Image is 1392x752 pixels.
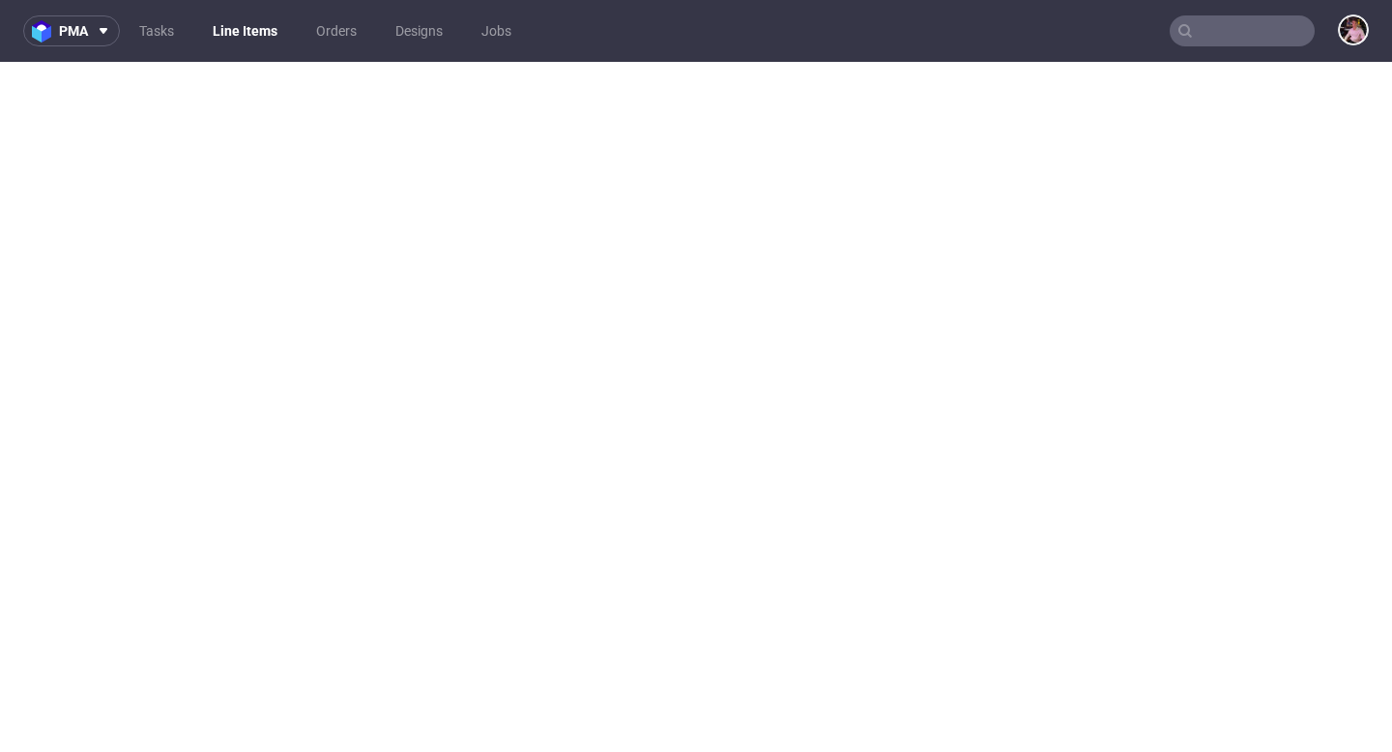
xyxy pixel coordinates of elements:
button: pma [23,15,120,46]
a: Tasks [128,15,186,46]
a: Orders [304,15,368,46]
a: Designs [384,15,454,46]
span: pma [59,24,88,38]
img: logo [32,20,59,43]
img: Aleks Ziemkowski [1340,16,1367,43]
a: Jobs [470,15,523,46]
a: Line Items [201,15,289,46]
